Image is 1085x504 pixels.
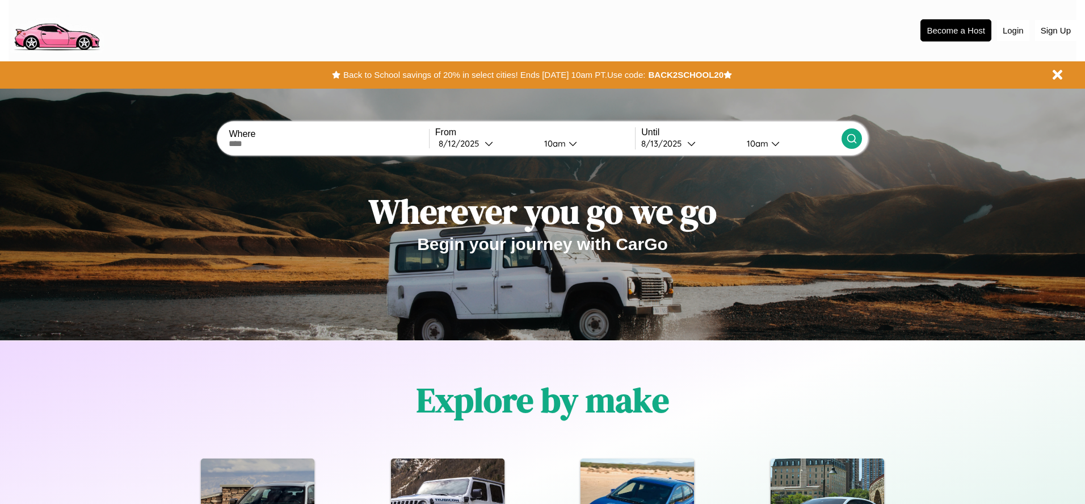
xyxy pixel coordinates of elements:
button: 10am [535,138,635,149]
div: 8 / 13 / 2025 [641,138,687,149]
label: From [435,127,635,138]
h1: Explore by make [417,377,669,423]
div: 10am [741,138,771,149]
img: logo [9,6,104,53]
label: Where [229,129,428,139]
div: 10am [539,138,569,149]
button: Login [997,20,1029,41]
button: Sign Up [1035,20,1076,41]
button: 8/12/2025 [435,138,535,149]
b: BACK2SCHOOL20 [648,70,724,80]
div: 8 / 12 / 2025 [439,138,485,149]
button: 10am [738,138,841,149]
label: Until [641,127,841,138]
button: Become a Host [920,19,991,41]
button: Back to School savings of 20% in select cities! Ends [DATE] 10am PT.Use code: [340,67,648,83]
